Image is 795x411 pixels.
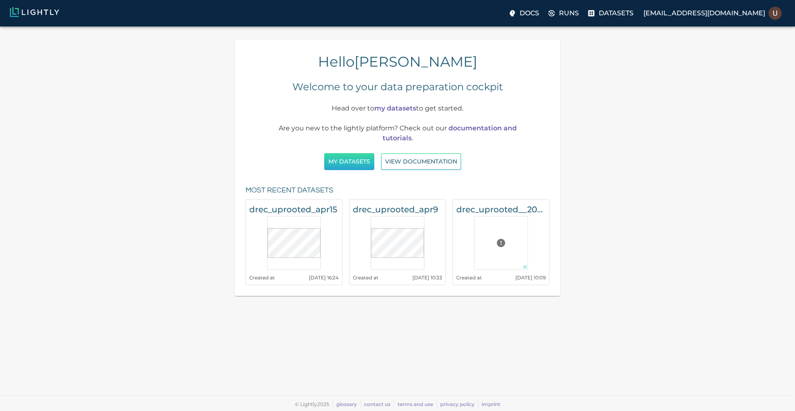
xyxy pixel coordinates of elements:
[268,123,527,143] p: Are you new to the lightly platform? Check out our .
[546,6,582,21] label: Runs
[643,8,765,18] p: [EMAIL_ADDRESS][DOMAIN_NAME]
[493,235,509,251] button: Preview cannot be loaded. Please ensure the datasource is configured correctly and that the refer...
[246,184,333,197] h6: Most recent datasets
[349,199,446,285] a: drec_uprooted_apr9Created at[DATE] 10:33
[412,275,442,281] small: [DATE] 10:33
[482,401,500,407] a: imprint
[292,80,503,94] h5: Welcome to your data preparation cockpit
[768,7,782,20] img: Usman Khan
[506,6,542,21] label: Docs
[336,401,357,407] a: glossary
[640,4,785,22] label: [EMAIL_ADDRESS][DOMAIN_NAME]Usman Khan
[381,157,461,165] a: View documentation
[241,53,554,70] h4: Hello [PERSON_NAME]
[10,7,59,17] img: Lightly
[585,6,637,21] label: Datasets
[353,275,378,281] small: Created at
[249,203,339,216] h6: drec_uprooted_apr15
[559,8,579,18] p: Runs
[246,199,342,285] a: drec_uprooted_apr15Created at[DATE] 16:24
[520,8,539,18] p: Docs
[599,8,634,18] p: Datasets
[440,401,475,407] a: privacy policy
[324,153,374,170] button: My Datasets
[381,153,461,170] button: View documentation
[374,104,416,112] a: my datasets
[353,203,442,216] h6: drec_uprooted_apr9
[364,401,390,407] a: contact us
[268,103,527,113] p: Head over to to get started.
[456,203,546,216] h6: drec_uprooted__2024_04_09__10_09_02
[456,275,482,281] small: Created at
[383,124,517,142] a: documentation and tutorials
[453,199,549,285] a: drec_uprooted__2024_04_09__10_09_02Preview cannot be loaded. Please ensure the datasource is conf...
[324,157,374,165] a: My Datasets
[309,275,339,281] small: [DATE] 16:24
[397,401,433,407] a: terms and use
[516,275,546,281] small: [DATE] 10:09
[249,275,275,281] small: Created at
[295,401,329,407] span: © Lightly 2025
